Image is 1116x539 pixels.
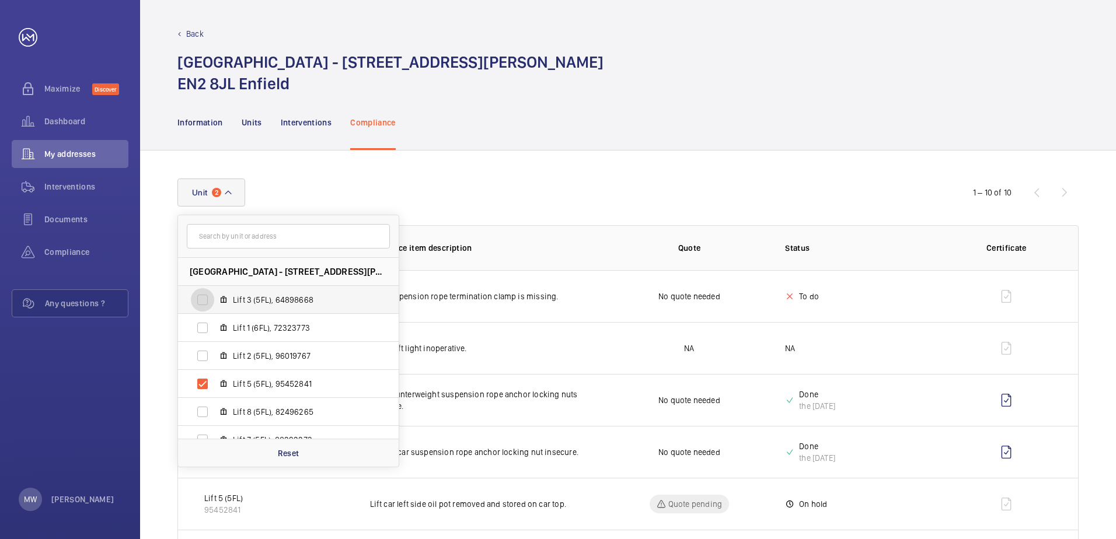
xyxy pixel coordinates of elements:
[177,178,245,206] button: Unit2
[44,246,128,258] span: Compliance
[44,181,128,192] span: Interventions
[799,388,835,400] p: Done
[177,117,223,128] p: Information
[281,117,332,128] p: Interventions
[973,187,1012,198] div: 1 – 10 of 10
[799,440,835,452] p: Done
[45,297,128,309] span: Any questions ?
[177,51,604,94] h1: [GEOGRAPHIC_DATA] - [STREET_ADDRESS][PERSON_NAME] EN2 8JL Enfield
[24,494,37,505] p: MW
[242,117,262,128] p: Units
[186,28,204,40] p: Back
[678,242,701,254] p: Quote
[51,494,114,505] p: [PERSON_NAME]
[187,224,390,249] input: Search by unit or address
[799,400,835,412] div: the [DATE]
[658,290,720,302] p: No quote needed
[212,188,221,197] span: 2
[785,242,940,254] p: Status
[785,342,795,354] p: NA
[684,342,694,354] p: NA
[233,294,368,306] span: Lift 3 (5FL), 64898668
[370,342,594,354] p: Top shaft light inoperative.
[370,388,594,412] p: Five counterweight suspension rope anchor locking nuts insecure.
[192,188,207,197] span: Unit
[958,242,1055,254] p: Certificate
[44,116,128,127] span: Dashboard
[799,452,835,464] div: the [DATE]
[350,117,396,128] p: Compliance
[278,447,299,459] p: Reset
[233,406,368,418] span: Lift 8 (5FL), 82496265
[92,83,119,95] span: Discover
[658,394,720,406] p: No quote needed
[44,148,128,160] span: My addresses
[370,242,594,254] p: Insurance item description
[370,290,594,302] p: One suspension rope termination clamp is missing.
[233,434,368,446] span: Lift 7 (5FL), 88292273
[668,498,722,510] p: Quote pending
[370,446,594,458] p: One lift car suspension rope anchor locking nut insecure.
[204,492,243,504] p: Lift 5 (5FL)
[799,290,819,302] p: To do
[190,265,387,278] span: [GEOGRAPHIC_DATA] - [STREET_ADDRESS][PERSON_NAME]
[44,213,128,225] span: Documents
[799,498,827,510] p: On hold
[233,322,368,334] span: Lift 1 (6FL), 72323773
[370,498,594,510] p: Lift car left side oil pot removed and stored on car top.
[44,83,92,94] span: Maximize
[204,504,243,516] p: 95452841
[658,446,720,458] p: No quote needed
[233,378,368,390] span: Lift 5 (5FL), 95452841
[233,350,368,362] span: Lift 2 (5FL), 96019767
